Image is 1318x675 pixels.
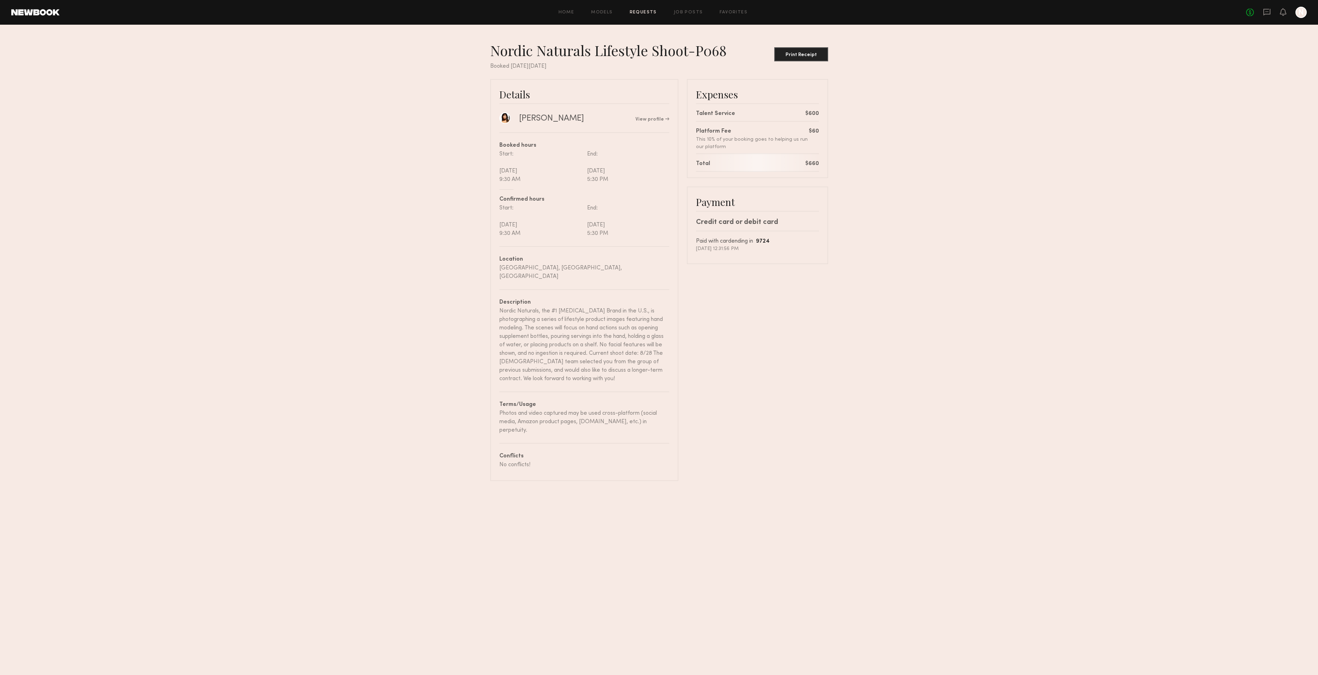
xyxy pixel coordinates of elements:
div: Print Receipt [777,53,825,57]
div: [PERSON_NAME] [519,113,584,124]
div: No conflicts! [499,461,669,469]
div: [DATE] 12:31:56 PM [696,246,819,252]
div: Terms/Usage [499,401,669,409]
div: Payment [696,196,819,208]
a: N [1295,7,1307,18]
a: Favorites [720,10,747,15]
div: Nordic Naturals Lifestyle Shoot-P068 [490,42,732,59]
div: Details [499,88,669,101]
div: Description [499,298,669,307]
div: Nordic Naturals, the #1 [MEDICAL_DATA] Brand in the U.S., is photographing a series of lifestyle ... [499,307,669,383]
div: Conflicts [499,452,669,461]
div: Start: [DATE] 9:30 AM [499,204,584,238]
div: Confirmed hours [499,195,669,204]
a: Home [559,10,574,15]
div: [GEOGRAPHIC_DATA], [GEOGRAPHIC_DATA], [GEOGRAPHIC_DATA] [499,264,669,281]
div: End: [DATE] 5:30 PM [584,204,669,238]
button: Print Receipt [774,47,828,61]
div: Expenses [696,88,819,101]
div: $60 [809,127,819,136]
div: $660 [805,160,819,168]
a: Requests [630,10,657,15]
div: Total [696,160,710,168]
b: 9724 [756,239,770,244]
a: Job Posts [674,10,703,15]
div: Credit card or debit card [696,217,819,228]
div: Booked hours [499,141,669,150]
div: Location [499,255,669,264]
div: $600 [805,110,819,118]
div: Start: [DATE] 9:30 AM [499,150,584,184]
div: End: [DATE] 5:30 PM [584,150,669,184]
div: Paid with card ending in [696,237,819,246]
div: Talent Service [696,110,735,118]
a: Models [591,10,612,15]
div: Platform Fee [696,127,809,136]
div: Booked [DATE][DATE] [490,62,828,71]
div: Photos and video captured may be used cross-platform (social media, Amazon product pages, [DOMAIN... [499,409,669,434]
a: View profile [635,117,669,122]
div: This 10% of your booking goes to helping us run our platform [696,136,809,151]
